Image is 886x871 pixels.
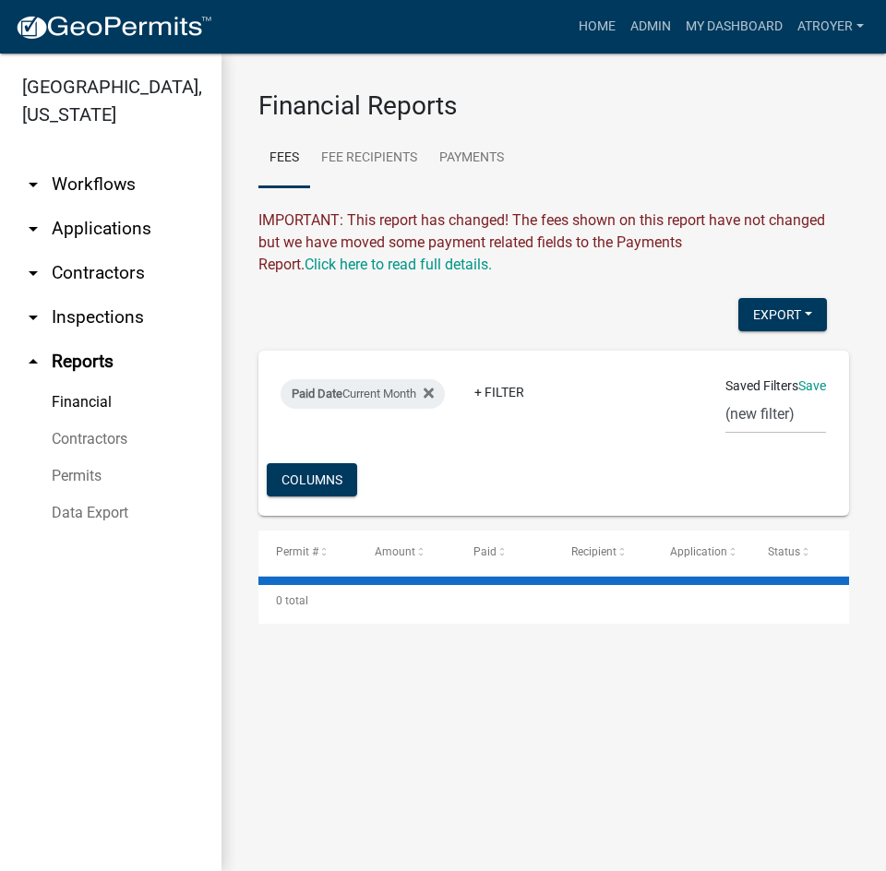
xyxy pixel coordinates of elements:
datatable-header-cell: Application [653,531,751,575]
h3: Financial Reports [258,90,849,122]
a: Payments [428,129,515,188]
a: Save [798,378,826,393]
span: Recipient [571,545,617,558]
i: arrow_drop_up [22,351,44,373]
i: arrow_drop_down [22,218,44,240]
datatable-header-cell: Recipient [554,531,653,575]
span: Saved Filters [725,376,798,396]
datatable-header-cell: Paid [455,531,554,575]
datatable-header-cell: Permit # [258,531,357,575]
span: Amount [375,545,415,558]
div: IMPORTANT: This report has changed! The fees shown on this report have not changed but we have mo... [258,209,849,276]
datatable-header-cell: Status [750,531,849,575]
div: 0 total [258,578,849,624]
a: + Filter [460,376,539,409]
a: Click here to read full details. [305,256,492,273]
a: atroyer [790,9,871,44]
div: Current Month [281,379,445,409]
a: Fee Recipients [310,129,428,188]
a: Admin [623,9,678,44]
a: Home [571,9,623,44]
span: Application [670,545,727,558]
span: Paid [473,545,497,558]
i: arrow_drop_down [22,173,44,196]
button: Columns [267,463,357,496]
wm-modal-confirm: Upcoming Changes to Daily Fees Report [305,256,492,273]
span: Paid Date [292,387,342,400]
span: Permit # [276,545,318,558]
datatable-header-cell: Amount [357,531,456,575]
a: My Dashboard [678,9,790,44]
span: Status [768,545,800,558]
a: Fees [258,129,310,188]
i: arrow_drop_down [22,262,44,284]
i: arrow_drop_down [22,306,44,328]
button: Export [738,298,827,331]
